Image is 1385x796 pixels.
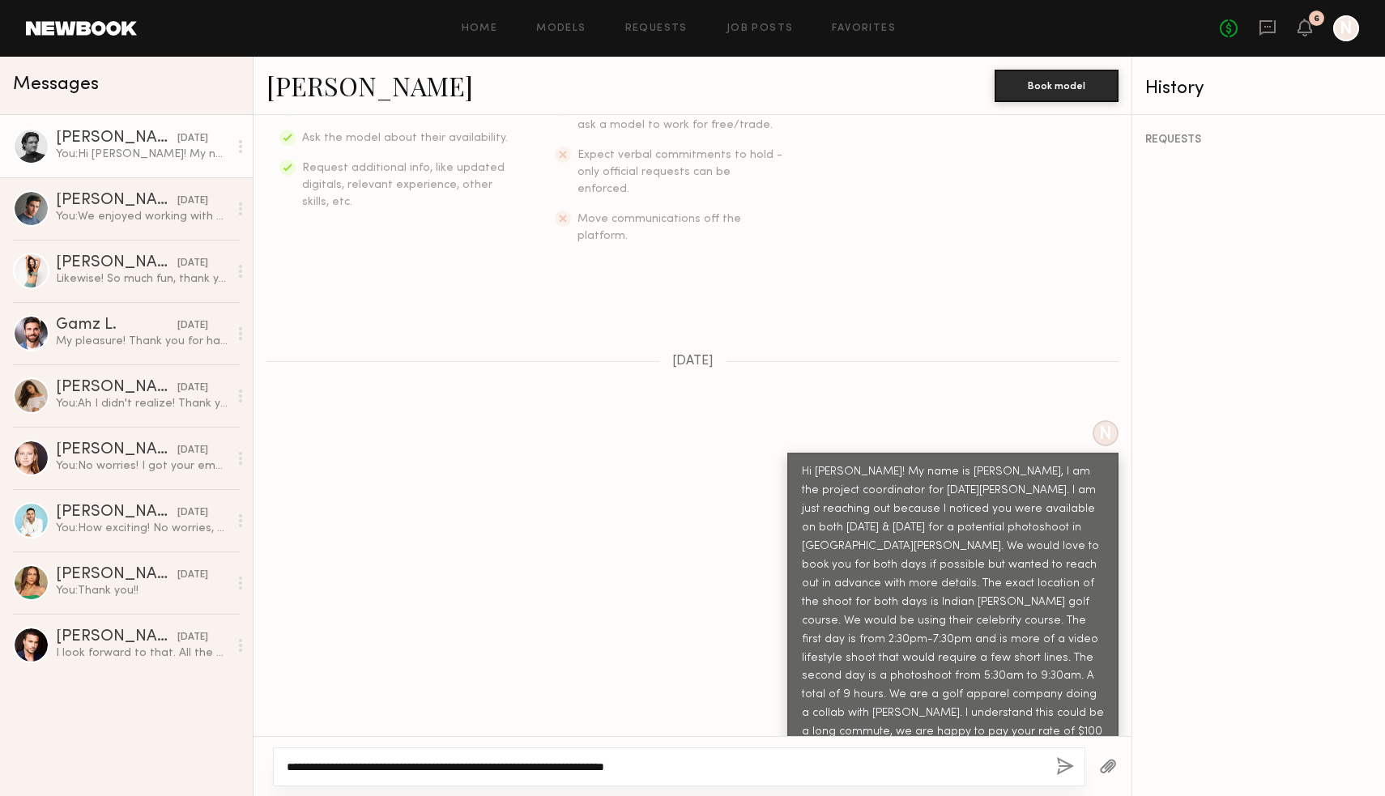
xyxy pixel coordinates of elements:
div: [PERSON_NAME] [56,255,177,271]
div: [DATE] [177,318,208,334]
div: 6 [1314,15,1319,23]
div: REQUESTS [1145,134,1372,146]
div: Gamz L. [56,317,177,334]
div: You: We enjoyed working with you too :) [56,209,228,224]
button: Book model [995,70,1119,102]
div: [DATE] [177,505,208,521]
div: [PERSON_NAME] [56,629,177,645]
div: [DATE] [177,443,208,458]
div: [PERSON_NAME] [56,504,177,521]
div: History [1145,79,1372,98]
a: Requests [625,23,688,34]
a: Home [462,23,498,34]
div: [PERSON_NAME] [56,442,177,458]
div: [PERSON_NAME] [56,567,177,583]
div: You: Thank you!! [56,583,228,598]
div: [DATE] [177,381,208,396]
a: Models [536,23,586,34]
div: My pleasure! Thank you for having me! [56,334,228,349]
div: You: Hi [PERSON_NAME]! My name is [PERSON_NAME], I am the project coordinator for [DATE][PERSON_N... [56,147,228,162]
div: Likewise! So much fun, thank you for having me again :) [56,271,228,287]
span: Expect verbal commitments to hold - only official requests can be enforced. [577,150,782,194]
span: Request additional info, like updated digitals, relevant experience, other skills, etc. [302,163,505,207]
span: [DATE] [672,355,714,368]
a: Job Posts [727,23,794,34]
a: Book model [995,78,1119,92]
div: You: How exciting! No worries, thank you for letting us know! We would love to work with you in t... [56,521,228,536]
div: [PERSON_NAME] [56,380,177,396]
div: [DATE] [177,256,208,271]
a: [PERSON_NAME] [266,68,473,103]
div: [PERSON_NAME] [56,130,177,147]
div: You: No worries! I got your email. Thank you so much, enjoy your reunion! [56,458,228,474]
div: [DATE] [177,568,208,583]
div: You: Ah I didn't realize! Thank you for letting us know :) [56,396,228,411]
span: Messages [13,75,99,94]
a: N [1333,15,1359,41]
div: [PERSON_NAME] [56,193,177,209]
a: Favorites [832,23,896,34]
span: Move communications off the platform. [577,214,741,241]
div: I look forward to that. All the best for the shoot [56,645,228,661]
div: [DATE] [177,630,208,645]
span: Ask the model about their availability. [302,133,508,143]
div: [DATE] [177,131,208,147]
div: [DATE] [177,194,208,209]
